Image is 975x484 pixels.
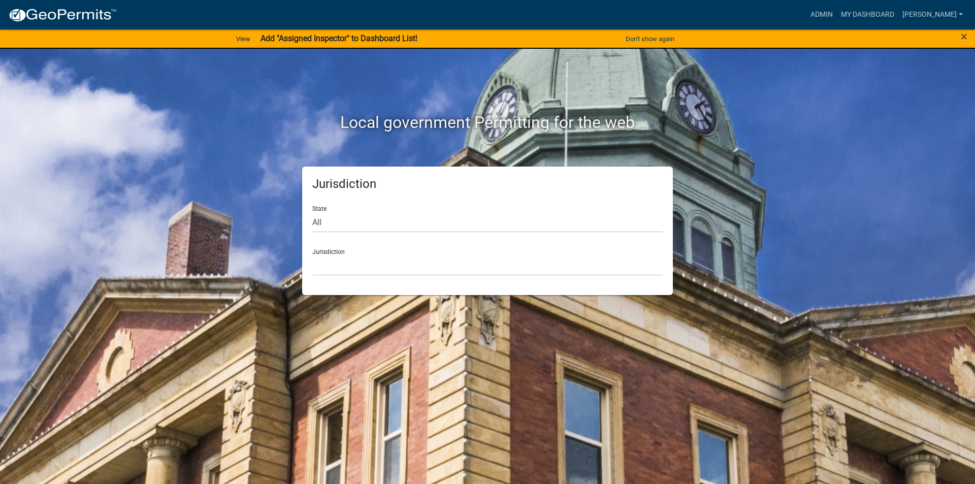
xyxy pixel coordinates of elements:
[961,30,967,43] button: Close
[806,5,837,24] a: Admin
[206,113,769,132] h2: Local government Permitting for the web
[622,30,678,47] button: Don't show again
[261,34,417,43] strong: Add "Assigned Inspector" to Dashboard List!
[961,29,967,44] span: ×
[837,5,898,24] a: My Dashboard
[898,5,967,24] a: [PERSON_NAME]
[232,30,254,47] a: View
[312,177,663,191] h5: Jurisdiction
